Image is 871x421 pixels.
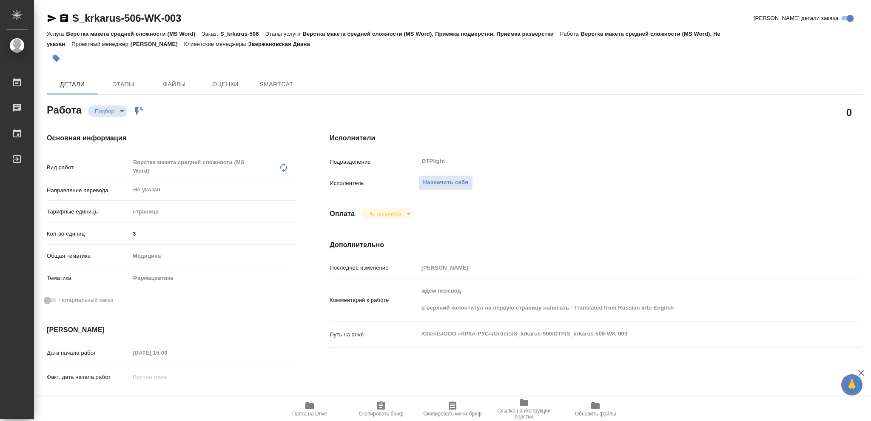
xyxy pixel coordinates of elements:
[47,49,65,68] button: Добавить тэг
[418,262,817,274] input: Пустое поле
[47,208,130,216] p: Тарифные единицы
[130,228,296,240] input: ✎ Введи что-нибудь
[130,271,296,285] div: Фармацевтика
[493,408,555,420] span: Ссылка на инструкции верстки
[47,31,66,37] p: Услуга
[59,13,69,23] button: Скопировать ссылку
[59,296,113,304] span: Нотариальный заказ
[47,349,130,357] p: Дата начала работ
[130,393,204,405] input: Пустое поле
[417,397,488,421] button: Скопировать мини-бриф
[47,252,130,260] p: Общая тематика
[330,209,355,219] h4: Оплата
[418,175,473,190] button: Назначить себя
[71,41,130,47] p: Проектный менеджер
[52,79,93,90] span: Детали
[205,79,246,90] span: Оценки
[47,325,296,335] h4: [PERSON_NAME]
[330,158,418,166] p: Подразделение
[330,133,862,143] h4: Исполнители
[846,105,852,119] h2: 0
[47,395,130,404] p: Срок завершения работ
[330,330,418,339] p: Путь на drive
[330,264,418,272] p: Последнее изменение
[359,411,403,417] span: Скопировать бриф
[47,274,130,282] p: Тематика
[130,371,204,383] input: Пустое поле
[88,105,127,117] div: Подбор
[345,397,417,421] button: Скопировать бриф
[184,41,248,47] p: Клиентские менеджеры
[220,31,265,37] p: S_krkarus-506
[47,163,130,172] p: Вид работ
[72,12,181,24] a: S_krkarus-506-WK-003
[47,186,130,195] p: Направление перевода
[130,205,296,219] div: страница
[47,102,82,117] h2: Работа
[330,296,418,304] p: Комментарий к работе
[248,41,316,47] p: Звержановская Диана
[103,79,144,90] span: Этапы
[265,31,303,37] p: Этапы услуги
[47,230,130,238] p: Кол-во единиц
[302,31,560,37] p: Верстка макета средней сложности (MS Word), Приемка подверстки, Приемка разверстки
[418,327,817,341] textarea: /Clients/ООО «КРКА-РУС»/Orders/S_krkarus-506/DTP/S_krkarus-506-WK-003
[488,397,560,421] button: Ссылка на инструкции верстки
[575,411,616,417] span: Обновить файлы
[754,14,838,23] span: [PERSON_NAME] детали заказа
[154,79,195,90] span: Файлы
[202,31,220,37] p: Заказ:
[130,347,204,359] input: Пустое поле
[845,376,859,394] span: 🙏
[423,411,481,417] span: Скопировать мини-бриф
[66,31,202,37] p: Верстка макета средней сложности (MS Word)
[560,397,631,421] button: Обновить файлы
[47,373,130,381] p: Факт. дата начала работ
[366,210,404,217] button: Не оплачена
[131,41,184,47] p: [PERSON_NAME]
[47,13,57,23] button: Скопировать ссылку для ЯМессенджера
[330,179,418,188] p: Исполнитель
[361,208,414,219] div: Подбор
[560,31,581,37] p: Работа
[274,397,345,421] button: Папка на Drive
[256,79,297,90] span: SmartCat
[92,108,117,115] button: Подбор
[292,411,327,417] span: Папка на Drive
[130,249,296,263] div: Медицина
[330,240,862,250] h4: Дополнительно
[841,374,862,395] button: 🙏
[423,178,468,188] span: Назначить себя
[418,284,817,315] textarea: ждем перевод в верхний колонтитул на первую страницу написать - Translated from Russian into English
[47,133,296,143] h4: Основная информация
